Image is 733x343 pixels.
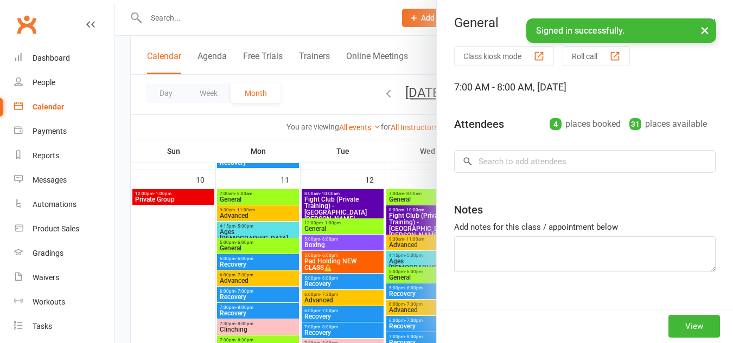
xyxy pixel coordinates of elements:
[629,118,641,130] div: 31
[33,322,52,331] div: Tasks
[14,217,114,241] a: Product Sales
[33,78,55,87] div: People
[550,117,621,132] div: places booked
[14,119,114,144] a: Payments
[33,102,64,111] div: Calendar
[454,221,716,234] div: Add notes for this class / appointment below
[33,297,65,306] div: Workouts
[14,144,114,168] a: Reports
[33,54,70,62] div: Dashboard
[33,127,67,135] div: Payments
[14,314,114,339] a: Tasks
[13,11,40,38] a: Clubworx
[33,151,59,160] div: Reports
[33,200,77,209] div: Automations
[14,266,114,290] a: Waivers
[14,46,114,70] a: Dashboard
[14,70,114,95] a: People
[454,117,504,132] div: Attendees
[33,224,79,233] div: Product Sales
[33,176,67,184] div: Messages
[454,46,554,66] button: Class kiosk mode
[14,168,114,192] a: Messages
[536,25,624,36] span: Signed in successfully.
[454,202,483,217] div: Notes
[14,290,114,314] a: Workouts
[14,241,114,266] a: Gradings
[454,80,716,95] div: 7:00 AM - 8:00 AM, [DATE]
[454,150,716,173] input: Search to add attendees
[437,15,733,30] div: General
[33,249,63,257] div: Gradings
[33,273,59,282] div: Waivers
[550,118,562,130] div: 4
[695,18,715,42] button: ×
[14,95,114,119] a: Calendar
[14,192,114,217] a: Automations
[668,315,720,338] button: View
[629,117,707,132] div: places available
[563,46,630,66] button: Roll call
